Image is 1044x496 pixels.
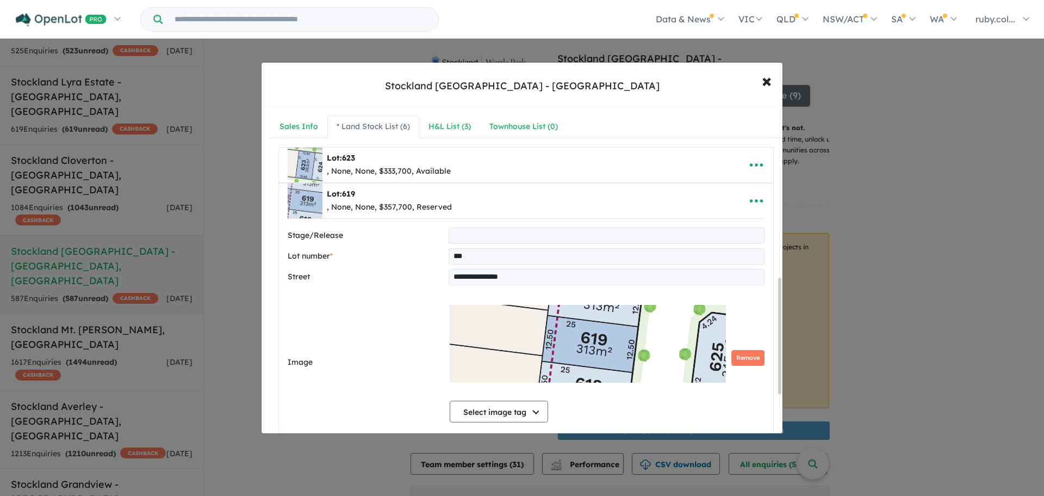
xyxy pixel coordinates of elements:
button: Remove [731,350,765,366]
div: Townhouse List ( 0 ) [489,120,558,133]
button: Select image tag [450,401,548,422]
label: Lot number [288,250,444,263]
b: Lot: [327,153,355,163]
label: Stage/Release [288,229,444,242]
div: Sales Info [279,120,318,133]
img: Stockland%20Wattle%20Park%20-%20Tarneit%20-%20Lot%20619___1753057879.jpg [288,183,322,218]
label: Street [288,271,444,284]
div: , None, None, $357,700, Reserved [327,201,452,214]
div: , None, None, $333,700, Available [327,165,451,178]
span: 623 [342,153,355,163]
img: Stockland Wattle Park - Tarneit - Lot 619 [450,290,726,399]
span: ruby.col... [975,14,1015,25]
img: Stockland%20Wattle%20Park%20-%20Tarneit%20-%20Lot%20623___1753057948.jpg [288,148,322,182]
div: * Land Stock List ( 6 ) [337,120,410,133]
label: Image [288,356,445,369]
div: H&L List ( 3 ) [428,120,471,133]
span: × [762,69,772,92]
span: 619 [342,189,355,199]
div: Stockland [GEOGRAPHIC_DATA] - [GEOGRAPHIC_DATA] [385,79,660,93]
input: Try estate name, suburb, builder or developer [165,8,436,31]
b: Lot: [327,189,355,199]
img: Openlot PRO Logo White [16,13,107,27]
